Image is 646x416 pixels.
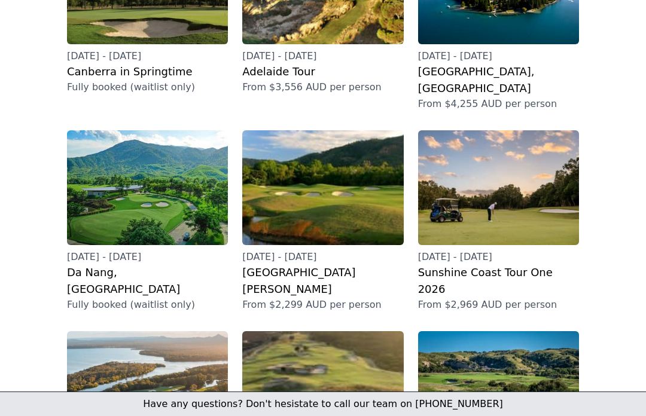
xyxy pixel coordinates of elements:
h2: Da Nang, [GEOGRAPHIC_DATA] [67,264,228,298]
p: [DATE] - [DATE] [242,250,403,264]
p: Fully booked (waitlist only) [67,80,228,94]
p: [DATE] - [DATE] [67,250,228,264]
p: [DATE] - [DATE] [418,250,579,264]
h2: Adelaide Tour [242,63,403,80]
a: [DATE] - [DATE]Da Nang, [GEOGRAPHIC_DATA]Fully booked (waitlist only) [67,130,228,312]
p: Fully booked (waitlist only) [67,298,228,312]
p: From $2,299 AUD per person [242,298,403,312]
p: From $4,255 AUD per person [418,97,579,111]
p: [DATE] - [DATE] [418,49,579,63]
p: From $3,556 AUD per person [242,80,403,94]
a: [DATE] - [DATE]Sunshine Coast Tour One 2026From $2,969 AUD per person [418,130,579,312]
a: [DATE] - [DATE][GEOGRAPHIC_DATA][PERSON_NAME]From $2,299 AUD per person [242,130,403,312]
p: From $2,969 AUD per person [418,298,579,312]
h2: [GEOGRAPHIC_DATA][PERSON_NAME] [242,264,403,298]
h2: Sunshine Coast Tour One 2026 [418,264,579,298]
h2: [GEOGRAPHIC_DATA], [GEOGRAPHIC_DATA] [418,63,579,97]
h2: Canberra in Springtime [67,63,228,80]
p: [DATE] - [DATE] [67,49,228,63]
p: [DATE] - [DATE] [242,49,403,63]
